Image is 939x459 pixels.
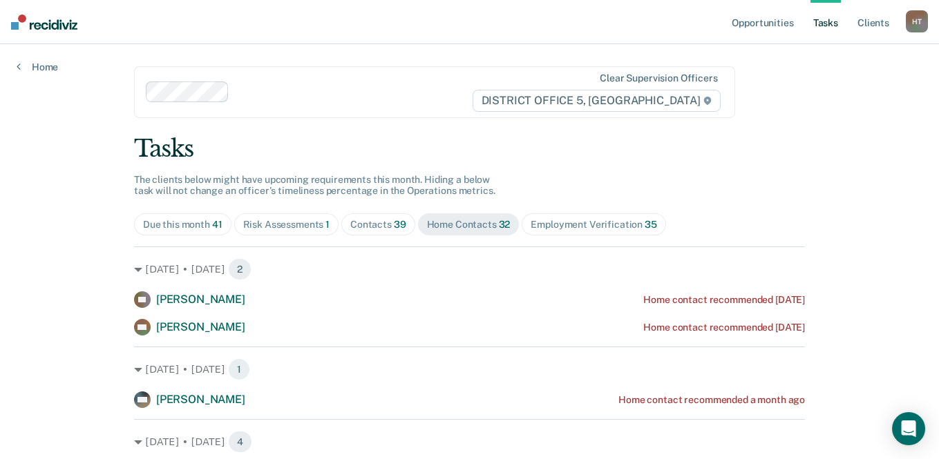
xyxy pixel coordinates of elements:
[143,219,222,231] div: Due this month
[134,135,805,163] div: Tasks
[156,393,245,406] span: [PERSON_NAME]
[394,219,406,230] span: 39
[906,10,928,32] div: H T
[906,10,928,32] button: HT
[212,219,222,230] span: 41
[156,293,245,306] span: [PERSON_NAME]
[243,219,330,231] div: Risk Assessments
[134,258,805,280] div: [DATE] • [DATE] 2
[473,90,721,112] span: DISTRICT OFFICE 5, [GEOGRAPHIC_DATA]
[156,320,245,333] span: [PERSON_NAME]
[618,394,805,406] div: Home contact recommended a month ago
[228,431,252,453] span: 4
[645,219,657,230] span: 35
[350,219,406,231] div: Contacts
[134,431,805,453] div: [DATE] • [DATE] 4
[325,219,330,230] span: 1
[228,358,250,380] span: 1
[892,412,925,445] div: Open Intercom Messenger
[427,219,511,231] div: Home Contacts
[643,294,805,306] div: Home contact recommended [DATE]
[11,14,77,30] img: Recidiviz
[600,72,717,84] div: Clear supervision officers
[17,61,58,73] a: Home
[228,258,252,280] span: 2
[531,219,656,231] div: Employment Verification
[643,322,805,333] div: Home contact recommended [DATE]
[134,174,495,197] span: The clients below might have upcoming requirements this month. Hiding a below task will not chang...
[134,358,805,380] div: [DATE] • [DATE] 1
[499,219,511,230] span: 32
